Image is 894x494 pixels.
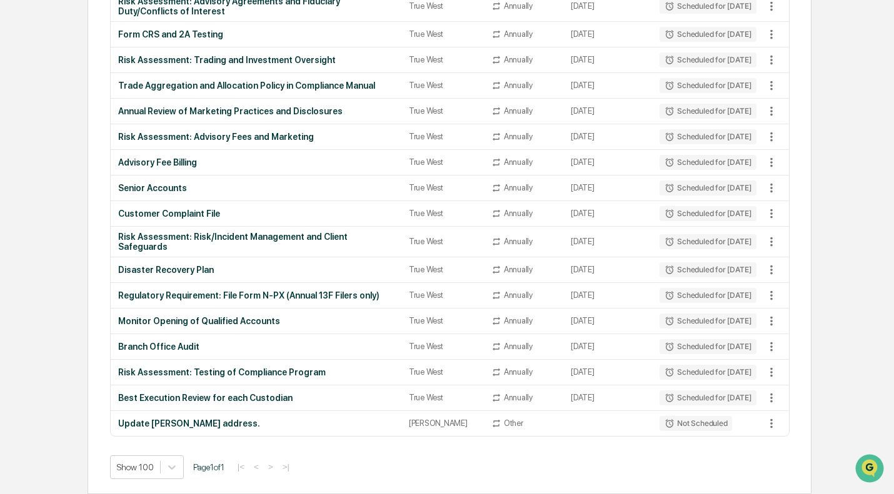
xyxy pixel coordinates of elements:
div: Senior Accounts [118,183,394,193]
div: Form CRS and 2A Testing [118,29,394,39]
div: True West [409,393,476,402]
iframe: Open customer support [854,453,888,487]
div: Branch Office Audit [118,342,394,352]
div: Scheduled for [DATE] [660,129,756,144]
td: [DATE] [563,385,652,411]
div: Monitor Opening of Qualified Accounts [118,316,394,326]
div: Customer Complaint File [118,209,394,219]
div: Risk Assessment: Advisory Fees and Marketing [118,132,394,142]
div: Regulatory Requirement: File Form N-PX (Annual 13F Filers only) [118,290,394,300]
td: [DATE] [563,124,652,150]
div: We're available if you need us! [43,108,158,118]
div: True West [409,81,476,90]
div: Scheduled for [DATE] [660,339,756,354]
div: Start new chat [43,96,205,108]
div: Annually [504,183,533,192]
div: True West [409,237,476,246]
td: [DATE] [563,150,652,175]
div: Update [PERSON_NAME] address. [118,418,394,428]
div: Annually [504,132,533,141]
div: True West [409,367,476,377]
a: Powered byPylon [88,211,151,221]
td: [DATE] [563,175,652,201]
p: How can we help? [13,26,228,46]
div: True West [409,209,476,218]
div: Annually [504,316,533,325]
div: Scheduled for [DATE] [660,104,756,119]
button: |< [234,462,248,472]
div: Scheduled for [DATE] [660,288,756,303]
td: [DATE] [563,201,652,227]
a: 🖐️Preclearance [8,152,86,175]
img: 1746055101610-c473b297-6a78-478c-a979-82029cc54cd1 [13,96,35,118]
div: Annually [504,393,533,402]
div: Scheduled for [DATE] [660,234,756,249]
span: Attestations [103,157,155,170]
div: Risk Assessment: Trading and Investment Oversight [118,55,394,65]
div: True West [409,106,476,116]
div: True West [409,29,476,39]
div: True West [409,183,476,192]
span: Page 1 of 1 [193,462,224,472]
span: Preclearance [25,157,81,170]
div: Scheduled for [DATE] [660,314,756,329]
button: >| [279,462,293,472]
button: < [250,462,263,472]
div: Scheduled for [DATE] [660,52,756,67]
div: Not Scheduled [660,416,732,431]
div: True West [409,157,476,167]
button: > [264,462,277,472]
td: [DATE] [563,257,652,283]
div: Scheduled for [DATE] [660,180,756,195]
td: [DATE] [563,334,652,360]
div: True West [409,55,476,64]
span: Data Lookup [25,181,79,194]
div: Disaster Recovery Plan [118,265,394,275]
div: Annually [504,106,533,116]
div: Annually [504,367,533,377]
td: [DATE] [563,73,652,99]
div: Risk Assessment: Risk/Incident Management and Client Safeguards [118,232,394,252]
div: Annually [504,81,533,90]
div: True West [409,290,476,300]
div: Annually [504,1,533,11]
td: [DATE] [563,309,652,334]
div: Annually [504,55,533,64]
div: 🖐️ [13,159,23,169]
div: Risk Assessment: Testing of Compliance Program [118,367,394,377]
span: Pylon [124,212,151,221]
div: True West [409,265,476,274]
div: True West [409,342,476,351]
div: True West [409,316,476,325]
div: Scheduled for [DATE] [660,390,756,405]
div: 🗄️ [91,159,101,169]
div: Annual Review of Marketing Practices and Disclosures [118,106,394,116]
div: Annually [504,29,533,39]
div: Scheduled for [DATE] [660,78,756,93]
div: Annually [504,265,533,274]
div: Annually [504,237,533,246]
div: Scheduled for [DATE] [660,27,756,42]
td: [DATE] [563,47,652,73]
div: Annually [504,209,533,218]
div: Annually [504,290,533,300]
div: 🔎 [13,182,23,192]
div: [PERSON_NAME] [409,418,476,428]
div: Scheduled for [DATE] [660,206,756,221]
div: Scheduled for [DATE] [660,365,756,380]
td: [DATE] [563,360,652,385]
td: [DATE] [563,283,652,309]
button: Start new chat [213,99,228,114]
div: Other [504,418,523,428]
div: Annually [504,342,533,351]
div: True West [409,1,476,11]
div: Best Execution Review for each Custodian [118,393,394,403]
a: 🗄️Attestations [86,152,160,175]
a: 🔎Data Lookup [8,176,84,199]
td: [DATE] [563,227,652,257]
td: [DATE] [563,99,652,124]
div: Advisory Fee Billing [118,157,394,167]
div: Scheduled for [DATE] [660,155,756,170]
